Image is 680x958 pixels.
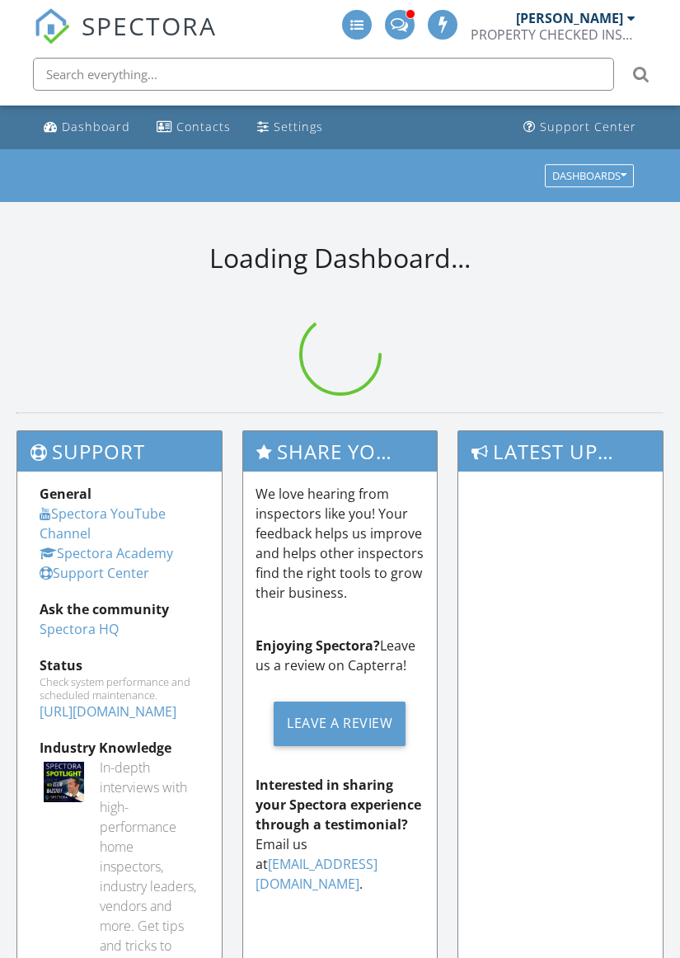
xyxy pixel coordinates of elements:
p: Email us at . [256,775,425,894]
a: Support Center [517,112,643,143]
a: [URL][DOMAIN_NAME] [40,702,176,721]
button: Dashboards [545,164,634,187]
a: [EMAIL_ADDRESS][DOMAIN_NAME] [256,855,378,893]
div: Leave a Review [274,702,406,746]
span: SPECTORA [82,8,217,43]
div: Support Center [540,119,636,134]
a: Leave a Review [256,688,425,758]
div: [PERSON_NAME] [516,10,623,26]
a: Spectora Academy [40,544,173,562]
div: Contacts [176,119,231,134]
p: Leave us a review on Capterra! [256,636,425,675]
strong: General [40,485,91,503]
strong: Enjoying Spectora? [256,636,380,655]
div: Dashboard [62,119,130,134]
input: Search everything... [33,58,614,91]
a: Settings [251,112,330,143]
img: Spectoraspolightmain [44,762,84,802]
h3: Share Your Spectora Experience [243,431,438,472]
div: Check system performance and scheduled maintenance. [40,675,199,702]
h3: Latest Updates [458,431,663,472]
strong: Interested in sharing your Spectora experience through a testimonial? [256,776,421,834]
div: Status [40,655,199,675]
a: Contacts [150,112,237,143]
div: Dashboards [552,170,626,181]
p: We love hearing from inspectors like you! Your feedback helps us improve and helps other inspecto... [256,484,425,603]
a: SPECTORA [34,22,217,57]
a: Support Center [40,564,149,582]
div: Industry Knowledge [40,738,199,758]
a: Dashboard [37,112,137,143]
div: PROPERTY CHECKED INSPECTIONS [471,26,635,43]
div: Settings [274,119,323,134]
h3: Support [17,431,222,472]
img: The Best Home Inspection Software - Spectora [34,8,70,45]
a: Spectora YouTube Channel [40,505,166,542]
a: Spectora HQ [40,620,119,638]
div: Ask the community [40,599,199,619]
